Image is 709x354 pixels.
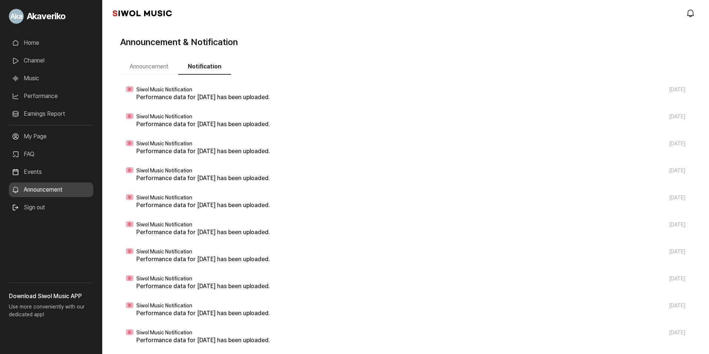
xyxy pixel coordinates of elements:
[136,93,685,102] p: Performance data for [DATE] has been uploaded.
[9,71,93,86] a: Music
[136,201,685,210] p: Performance data for [DATE] has been uploaded.
[136,303,192,309] span: Siwol Music Notification
[9,36,93,50] a: Home
[136,141,192,147] span: Siwol Music Notification
[136,222,192,228] span: Siwol Music Notification
[27,10,66,23] span: Akaveriko
[120,216,691,243] a: Siwol Music Notification [DATE] Performance data for [DATE] has been uploaded.
[136,309,685,318] p: Performance data for [DATE] has been uploaded.
[136,255,685,264] p: Performance data for [DATE] has been uploaded.
[136,147,685,156] p: Performance data for [DATE] has been uploaded.
[9,129,93,144] a: My Page
[669,168,685,174] span: [DATE]
[120,324,691,351] a: Siwol Music Notification [DATE] Performance data for [DATE] has been uploaded.
[120,59,178,75] button: Announcement
[136,249,192,255] span: Siwol Music Notification
[669,330,685,336] span: [DATE]
[9,182,93,197] a: Announcement
[669,222,685,228] span: [DATE]
[136,87,192,93] span: Siwol Music Notification
[684,6,699,21] a: modal.notifications
[669,87,685,93] span: [DATE]
[669,195,685,201] span: [DATE]
[120,189,691,216] a: Siwol Music Notification [DATE] Performance data for [DATE] has been uploaded.
[178,59,231,75] button: Notification
[120,135,691,162] a: Siwol Music Notification [DATE] Performance data for [DATE] has been uploaded.
[136,282,685,291] p: Performance data for [DATE] has been uploaded.
[136,168,192,174] span: Siwol Music Notification
[136,114,192,120] span: Siwol Music Notification
[136,195,192,201] span: Siwol Music Notification
[669,303,685,309] span: [DATE]
[9,107,93,121] a: Earnings Report
[120,162,691,189] a: Siwol Music Notification [DATE] Performance data for [DATE] has been uploaded.
[9,301,93,324] p: Use more conveniently with our dedicated app!
[120,36,238,49] h1: Announcement & Notification
[136,336,685,345] p: Performance data for [DATE] has been uploaded.
[136,228,685,237] p: Performance data for [DATE] has been uploaded.
[136,174,685,183] p: Performance data for [DATE] has been uploaded.
[9,165,93,179] a: Events
[669,276,685,282] span: [DATE]
[9,53,93,68] a: Channel
[9,89,93,104] a: Performance
[9,6,93,27] a: Go to My Profile
[136,120,685,129] p: Performance data for [DATE] has been uploaded.
[9,147,93,162] a: FAQ
[120,297,691,324] a: Siwol Music Notification [DATE] Performance data for [DATE] has been uploaded.
[669,141,685,147] span: [DATE]
[136,330,192,336] span: Siwol Music Notification
[120,243,691,270] a: Siwol Music Notification [DATE] Performance data for [DATE] has been uploaded.
[136,276,192,282] span: Siwol Music Notification
[9,292,93,301] h3: Download Siwol Music APP
[669,114,685,120] span: [DATE]
[120,108,691,135] a: Siwol Music Notification [DATE] Performance data for [DATE] has been uploaded.
[120,270,691,297] a: Siwol Music Notification [DATE] Performance data for [DATE] has been uploaded.
[669,249,685,255] span: [DATE]
[9,200,48,215] button: Sign out
[120,81,691,108] a: Siwol Music Notification [DATE] Performance data for [DATE] has been uploaded.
